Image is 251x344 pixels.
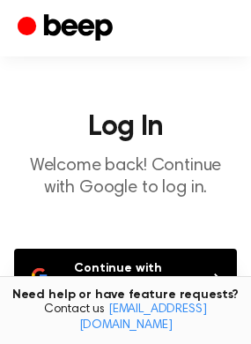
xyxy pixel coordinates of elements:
h1: Log In [14,113,237,141]
button: Continue with Google [14,249,237,307]
span: Contact us [11,303,240,333]
a: Beep [18,11,117,46]
p: Welcome back! Continue with Google to log in. [14,155,237,199]
a: [EMAIL_ADDRESS][DOMAIN_NAME] [79,303,207,332]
